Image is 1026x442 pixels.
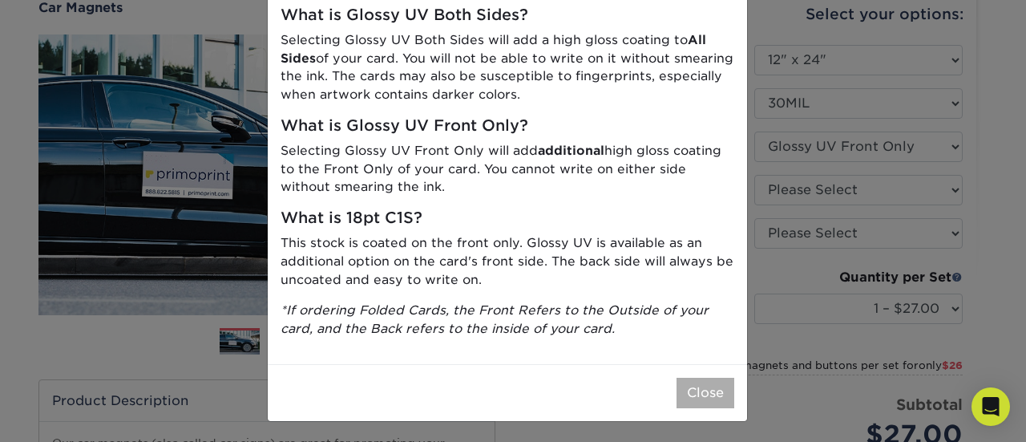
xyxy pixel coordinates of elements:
[281,31,734,104] p: Selecting Glossy UV Both Sides will add a high gloss coating to of your card. You will not be abl...
[281,209,734,228] h5: What is 18pt C1S?
[538,143,604,158] strong: additional
[281,302,709,336] i: *If ordering Folded Cards, the Front Refers to the Outside of your card, and the Back refers to t...
[281,117,734,136] h5: What is Glossy UV Front Only?
[281,234,734,289] p: This stock is coated on the front only. Glossy UV is available as an additional option on the car...
[971,387,1010,426] div: Open Intercom Messenger
[281,142,734,197] p: Selecting Glossy UV Front Only will add high gloss coating to the Front Only of your card. You ca...
[281,32,706,66] strong: All Sides
[677,378,734,408] button: Close
[281,6,734,25] h5: What is Glossy UV Both Sides?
